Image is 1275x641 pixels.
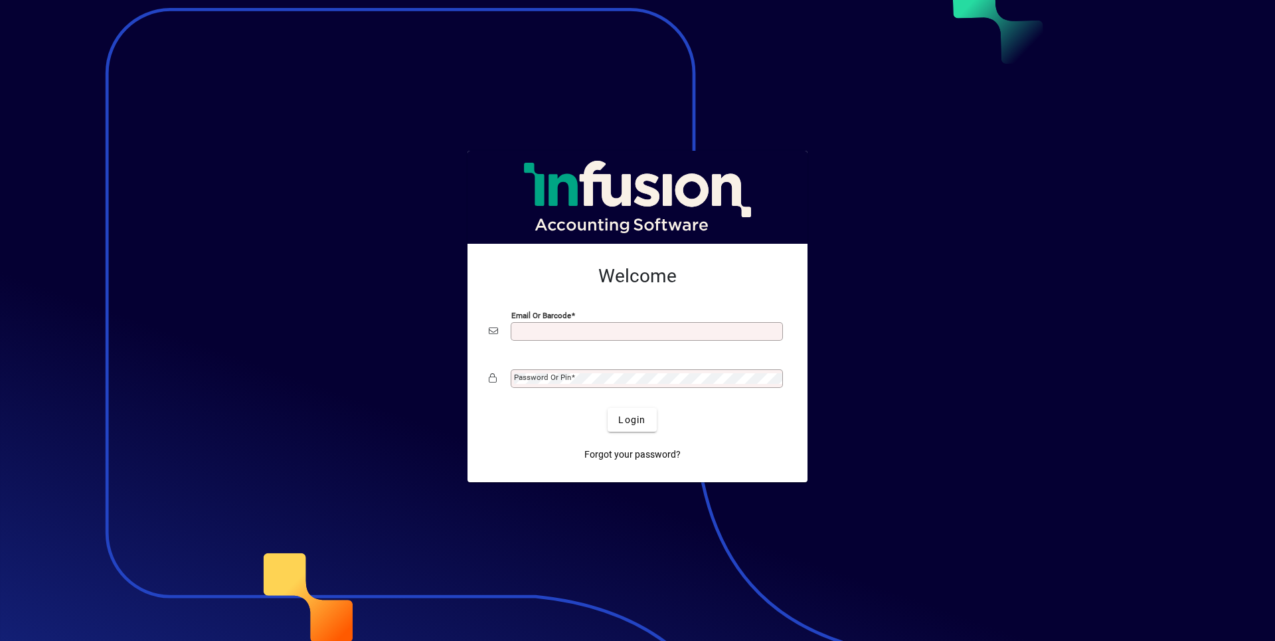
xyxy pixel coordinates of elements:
mat-label: Password or Pin [514,373,571,382]
h2: Welcome [489,265,786,288]
span: Forgot your password? [584,448,681,462]
span: Login [618,413,645,427]
a: Forgot your password? [579,442,686,466]
mat-label: Email or Barcode [511,311,571,320]
button: Login [608,408,656,432]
